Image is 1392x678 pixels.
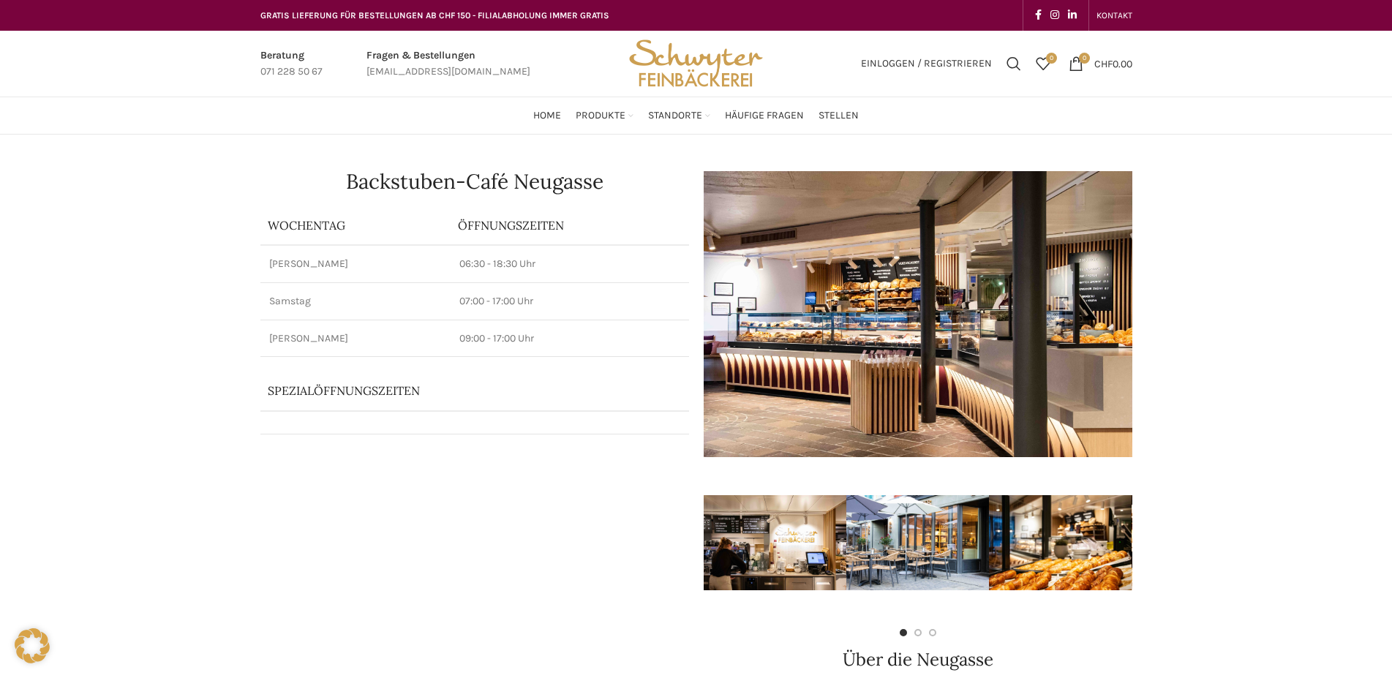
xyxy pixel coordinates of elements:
[576,109,625,123] span: Produkte
[1094,57,1132,69] bdi: 0.00
[269,294,442,309] p: Samstag
[846,495,989,590] img: schwyter-61
[1132,472,1274,614] div: 4 / 7
[576,101,633,130] a: Produkte
[1096,10,1132,20] span: KONTAKT
[914,629,922,636] li: Go to slide 2
[624,56,767,69] a: Site logo
[1132,495,1274,590] img: schwyter-10
[268,383,641,399] p: Spezialöffnungszeiten
[459,257,680,271] p: 06:30 - 18:30 Uhr
[459,294,680,309] p: 07:00 - 17:00 Uhr
[459,331,680,346] p: 09:00 - 17:00 Uhr
[704,651,1132,668] h2: Über die Neugasse
[725,101,804,130] a: Häufige Fragen
[1089,1,1140,30] div: Secondary navigation
[1031,5,1046,26] a: Facebook social link
[989,495,1132,590] img: schwyter-12
[1064,5,1081,26] a: Linkedin social link
[533,101,561,130] a: Home
[725,109,804,123] span: Häufige Fragen
[929,629,936,636] li: Go to slide 3
[268,217,443,233] p: Wochentag
[269,257,442,271] p: [PERSON_NAME]
[1028,49,1058,78] a: 0
[260,10,609,20] span: GRATIS LIEFERUNG FÜR BESTELLUNGEN AB CHF 150 - FILIALABHOLUNG IMMER GRATIS
[648,101,710,130] a: Standorte
[1096,1,1132,30] a: KONTAKT
[260,48,323,80] a: Infobox link
[819,101,859,130] a: Stellen
[1046,53,1057,64] span: 0
[624,31,767,97] img: Bäckerei Schwyter
[260,171,689,192] h1: Backstuben-Café Neugasse
[819,109,859,123] span: Stellen
[458,217,682,233] p: ÖFFNUNGSZEITEN
[861,59,992,69] span: Einloggen / Registrieren
[366,48,530,80] a: Infobox link
[1094,57,1113,69] span: CHF
[704,472,846,614] div: 1 / 7
[854,49,999,78] a: Einloggen / Registrieren
[269,331,442,346] p: [PERSON_NAME]
[900,629,907,636] li: Go to slide 1
[1079,53,1090,64] span: 0
[989,472,1132,614] div: 3 / 7
[533,109,561,123] span: Home
[704,495,846,590] img: schwyter-17
[1028,49,1058,78] div: Meine Wunschliste
[846,472,989,614] div: 2 / 7
[999,49,1028,78] a: Suchen
[1061,49,1140,78] a: 0 CHF0.00
[1046,5,1064,26] a: Instagram social link
[253,101,1140,130] div: Main navigation
[648,109,702,123] span: Standorte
